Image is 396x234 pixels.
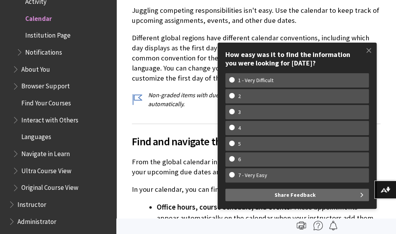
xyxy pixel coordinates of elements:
[229,109,250,115] w-span: 3
[313,221,323,230] img: More help
[229,156,250,163] w-span: 6
[21,114,78,124] span: Interact with Others
[229,141,250,147] w-span: 5
[21,164,71,175] span: Ultra Course View
[229,77,282,84] w-span: 1 - Very Difficult
[17,215,56,225] span: Administrator
[132,5,380,26] p: Juggling competing responsibilities isn't easy. Use the calendar to keep track of upcoming assign...
[25,46,62,56] span: Notifications
[21,63,50,73] span: About You
[229,172,276,179] w-span: 7 - Very Easy
[229,93,250,100] w-span: 2
[132,184,380,194] p: In your calendar, you can find this information:
[21,131,51,141] span: Languages
[132,91,380,108] p: Non-graded items with due dates, such as tasks, don't appear in the course calendar automatically.
[297,221,306,230] img: Print
[225,50,369,67] div: How easy was it to find the information you were looking for [DATE]?
[25,29,70,40] span: Institution Page
[157,203,290,212] span: Office hours, course schedule, and events
[17,198,46,208] span: Instructor
[21,80,69,90] span: Browser Support
[275,189,316,201] span: Share Feedback
[132,33,380,84] p: Different global regions have different calendar conventions, including which day displays as the...
[21,147,69,158] span: Navigate in Learn
[229,125,250,131] w-span: 4
[132,133,380,150] span: Find and navigate the calendar
[21,181,78,192] span: Original Course View
[25,12,52,22] span: Calendar
[225,189,369,201] button: Share Feedback
[132,157,380,177] p: From the global calendar in the list where your name appears, you can see all your upcoming due d...
[21,96,71,107] span: Find Your Courses
[329,221,338,230] img: Follow this page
